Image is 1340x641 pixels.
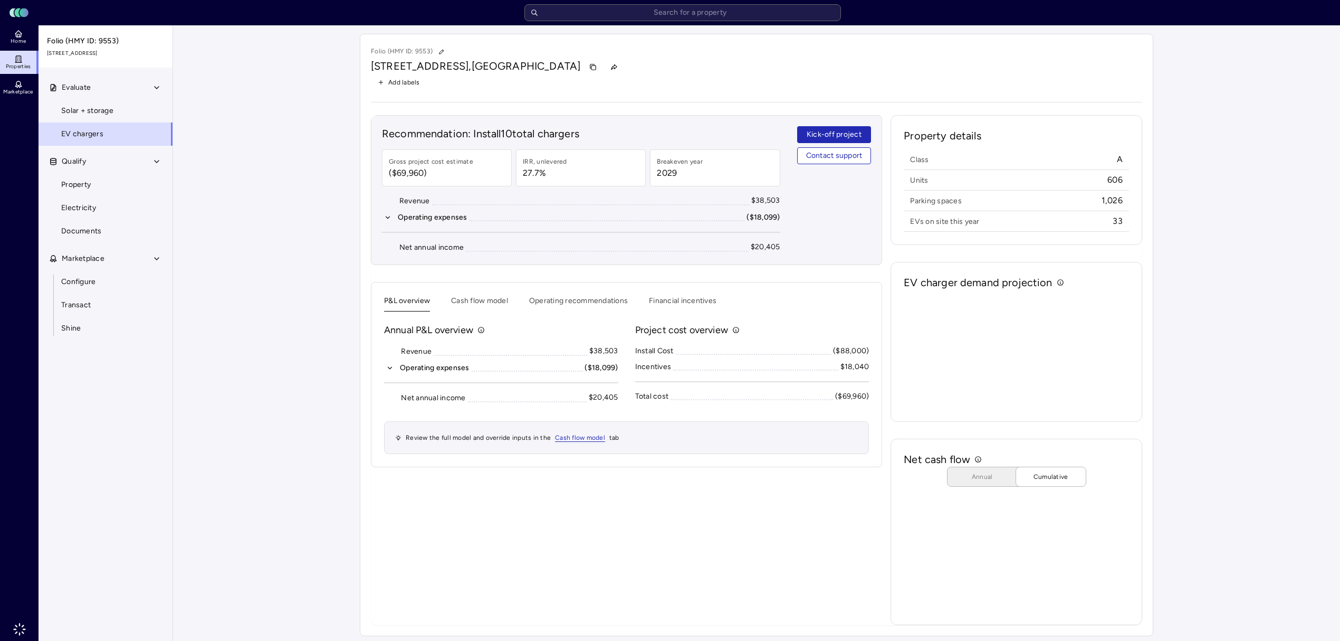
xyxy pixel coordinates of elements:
span: Property [61,179,91,191]
span: [STREET_ADDRESS] [47,49,165,58]
h2: Net cash flow [904,452,970,467]
p: Project cost overview [635,323,728,337]
a: Electricity [38,196,173,220]
div: Gross project cost estimate [389,156,473,167]
span: Cumulative [1025,472,1077,482]
a: Shine [38,317,173,340]
span: Documents [61,225,101,237]
button: Cash flow model [451,295,508,312]
a: Transact [38,294,173,317]
span: Annual [956,472,1009,482]
span: Folio (HMY ID: 9553) [47,35,165,47]
div: Revenue [399,195,430,207]
span: Transact [61,299,91,311]
button: Marketplace [39,247,174,270]
p: Folio (HMY ID: 9553) [371,45,448,59]
span: Qualify [62,156,86,167]
div: Net annual income [401,392,465,404]
button: P&L overview [384,295,430,312]
span: ($69,960) [389,167,473,180]
button: Evaluate [39,76,174,99]
div: ($69,960) [835,391,869,402]
div: ($18,099) [585,362,618,374]
span: Marketplace [62,253,104,265]
button: Contact support [797,147,872,164]
div: Install Cost [635,345,674,357]
span: 27.7% [523,167,567,180]
div: Review the full model and override inputs in the tab [384,421,869,454]
span: [GEOGRAPHIC_DATA] [472,60,581,72]
a: Cash flow model [555,432,605,443]
span: EV chargers [61,128,103,140]
span: 1,026 [1102,195,1123,206]
span: Solar + storage [61,105,113,117]
h2: EV charger demand projection [904,275,1052,290]
button: Operating expenses($18,099) [382,212,780,223]
span: EVs on site this year [910,216,979,227]
span: Kick-off project [807,129,862,140]
span: Marketplace [3,89,33,95]
button: Kick-off project [797,126,872,143]
input: Search for a property [524,4,841,21]
div: $20,405 [589,392,618,403]
div: IRR, unlevered [523,156,567,167]
a: Documents [38,220,173,243]
div: ($88,000) [833,345,869,357]
span: Home [11,38,26,44]
button: Financial incentives [649,295,716,312]
h2: Recommendation: Install 10 total chargers [382,126,780,141]
button: Operating recommendations [529,295,628,312]
div: $38,503 [589,345,618,357]
span: Electricity [61,202,96,214]
span: Class [910,155,929,165]
span: Configure [61,276,95,288]
span: Shine [61,323,81,334]
h2: Property details [904,128,1129,152]
div: Operating expenses [400,362,470,374]
span: Contact support [806,150,863,162]
div: Breakeven year [657,156,703,167]
span: [STREET_ADDRESS], [371,60,472,72]
div: Revenue [401,346,432,357]
span: Units [910,175,928,185]
span: A [1117,154,1123,165]
div: Operating expenses [398,212,467,223]
span: Add labels [388,77,420,88]
div: ($18,099) [746,212,780,223]
button: Operating expenses($18,099) [384,362,618,374]
a: Solar + storage [38,99,173,122]
div: $20,405 [751,241,780,253]
a: Configure [38,270,173,294]
span: Properties [6,63,31,70]
button: Qualify [39,150,174,173]
a: EV chargers [38,122,173,146]
div: Total cost [635,391,669,402]
span: 33 [1113,215,1123,227]
span: 2029 [657,167,703,180]
p: Annual P&L overview [384,323,473,337]
span: Cash flow model [555,434,605,442]
div: $38,503 [751,195,780,206]
div: Incentives [635,361,672,373]
a: Property [38,173,173,196]
span: Evaluate [62,82,91,93]
span: 606 [1107,174,1123,186]
span: Parking spaces [910,196,962,206]
div: Net annual income [399,242,464,253]
div: $18,040 [840,361,869,373]
button: Add labels [371,76,427,89]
